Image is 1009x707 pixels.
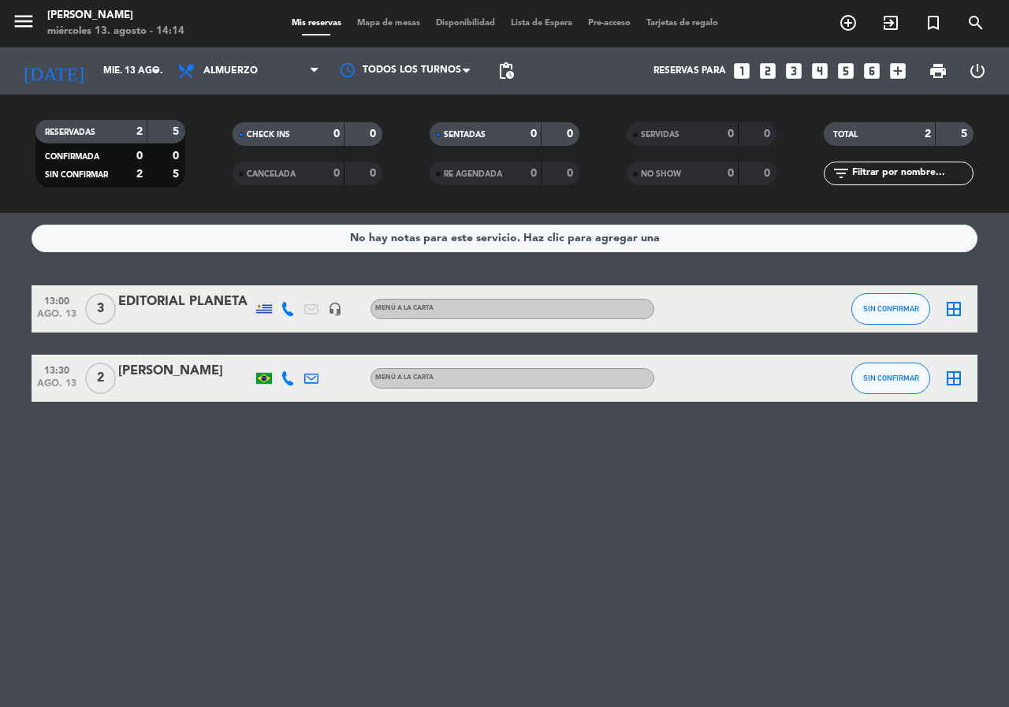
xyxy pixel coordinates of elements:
i: looks_two [758,61,778,81]
i: looks_one [732,61,752,81]
div: No hay notas para este servicio. Haz clic para agregar una [350,229,660,247]
i: search [966,13,985,32]
div: EDITORIAL PLANETA [118,292,252,312]
strong: 5 [961,128,970,140]
strong: 0 [136,151,143,162]
strong: 0 [764,128,773,140]
i: [DATE] [12,54,95,88]
strong: 0 [567,128,576,140]
span: TOTAL [833,131,858,139]
button: menu [12,9,35,39]
i: add_circle_outline [839,13,858,32]
strong: 0 [531,168,537,179]
span: Mis reservas [284,19,349,28]
i: power_settings_new [968,61,987,80]
i: add_box [888,61,908,81]
input: Filtrar por nombre... [851,165,973,182]
span: RESERVADAS [45,128,95,136]
span: 13:00 [37,291,76,309]
span: ago. 13 [37,378,76,396]
span: RE AGENDADA [444,170,502,178]
strong: 0 [370,128,379,140]
strong: 0 [567,168,576,179]
span: CHECK INS [247,131,290,139]
span: MENÚ A LA CARTA [375,305,434,311]
strong: 0 [728,128,734,140]
strong: 5 [173,169,182,180]
i: filter_list [832,164,851,183]
span: Tarjetas de regalo [639,19,726,28]
strong: 2 [136,126,143,137]
div: [PERSON_NAME] [47,8,184,24]
span: Mapa de mesas [349,19,428,28]
span: CANCELADA [247,170,296,178]
span: Almuerzo [203,65,258,76]
i: looks_6 [862,61,882,81]
i: border_all [944,369,963,388]
span: NO SHOW [641,170,681,178]
button: SIN CONFIRMAR [851,363,930,394]
span: Disponibilidad [428,19,503,28]
strong: 0 [531,128,537,140]
span: Lista de Espera [503,19,580,28]
strong: 2 [925,128,931,140]
i: arrow_drop_down [147,61,166,80]
strong: 2 [136,169,143,180]
span: print [929,61,948,80]
i: headset_mic [328,302,342,316]
i: looks_3 [784,61,804,81]
i: border_all [944,300,963,318]
span: SIN CONFIRMAR [45,171,108,179]
i: looks_5 [836,61,856,81]
i: turned_in_not [924,13,943,32]
span: MENÚ A LA CARTA [375,374,434,381]
span: Reservas para [653,65,726,76]
span: CONFIRMADA [45,153,99,161]
span: 3 [85,293,116,325]
i: looks_4 [810,61,830,81]
div: [PERSON_NAME] [118,361,252,381]
strong: 0 [173,151,182,162]
span: pending_actions [497,61,516,80]
span: Pre-acceso [580,19,639,28]
strong: 0 [764,168,773,179]
span: 13:30 [37,360,76,378]
strong: 0 [333,128,340,140]
span: SERVIDAS [641,131,679,139]
strong: 5 [173,126,182,137]
strong: 0 [333,168,340,179]
div: miércoles 13. agosto - 14:14 [47,24,184,39]
strong: 0 [728,168,734,179]
span: SIN CONFIRMAR [863,374,919,382]
span: SENTADAS [444,131,486,139]
strong: 0 [370,168,379,179]
div: LOG OUT [958,47,997,95]
i: menu [12,9,35,33]
span: SIN CONFIRMAR [863,304,919,313]
span: 2 [85,363,116,394]
i: exit_to_app [881,13,900,32]
button: SIN CONFIRMAR [851,293,930,325]
span: ago. 13 [37,309,76,327]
